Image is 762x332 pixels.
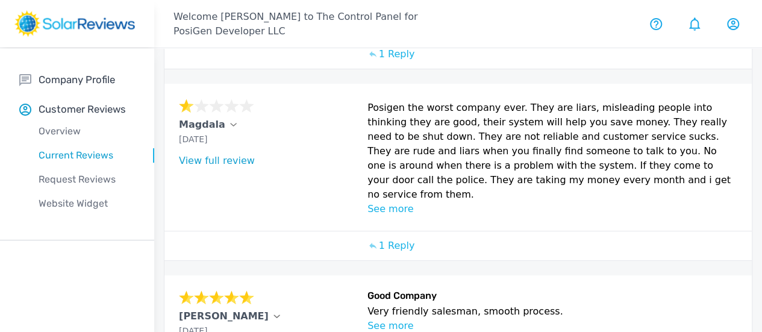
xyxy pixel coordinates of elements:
[39,102,126,117] p: Customer Reviews
[19,148,154,163] p: Current Reviews
[367,202,737,216] p: See more
[19,119,154,143] a: Overview
[19,172,154,187] p: Request Reviews
[19,124,154,139] p: Overview
[379,47,415,61] p: 1 Reply
[367,304,737,319] p: Very friendly salesman, smooth process.
[179,155,255,166] a: View full review
[39,72,115,87] p: Company Profile
[179,134,207,144] span: [DATE]
[19,196,154,211] p: Website Widget
[19,143,154,168] a: Current Reviews
[367,290,737,304] h6: Good Company
[179,309,269,324] p: [PERSON_NAME]
[379,239,415,253] p: 1 Reply
[173,10,458,39] p: Welcome [PERSON_NAME] to The Control Panel for PosiGen Developer LLC
[367,101,737,202] p: Posigen the worst company ever. They are liars, misleading people into thinking they are good, th...
[19,168,154,192] a: Request Reviews
[179,117,225,132] p: Magdala
[19,192,154,216] a: Website Widget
